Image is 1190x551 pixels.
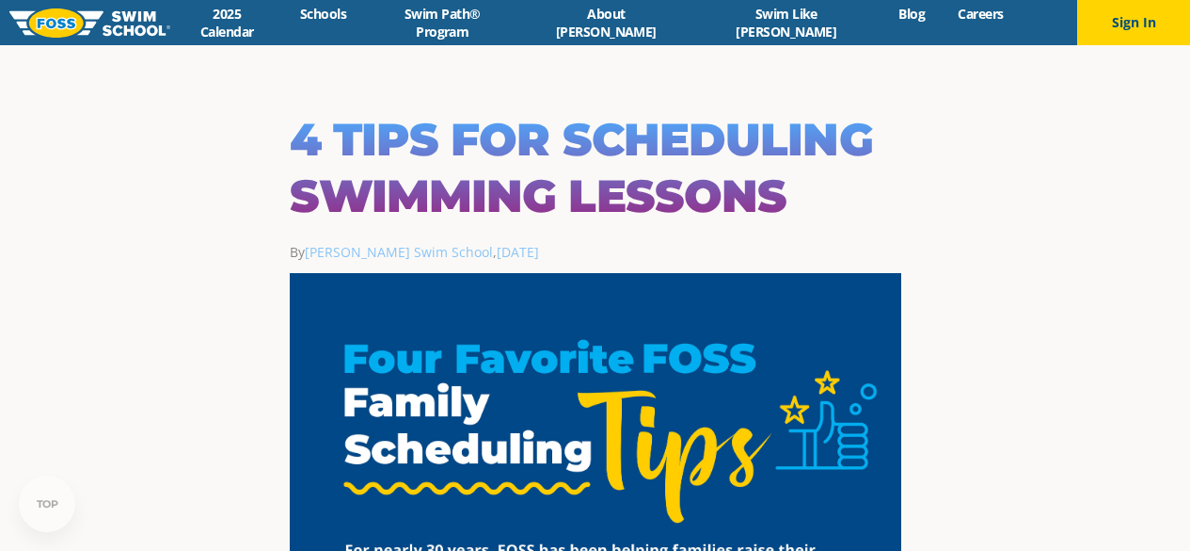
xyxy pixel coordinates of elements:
[290,111,901,224] h1: 4 Tips for Scheduling Swimming Lessons
[37,498,58,510] div: TOP
[9,8,170,38] img: FOSS Swim School Logo
[363,5,522,41] a: Swim Path® Program
[522,5,690,41] a: About [PERSON_NAME]
[690,5,882,41] a: Swim Like [PERSON_NAME]
[290,243,493,261] span: By
[170,5,284,41] a: 2025 Calendar
[305,243,493,261] a: [PERSON_NAME] Swim School
[942,5,1020,23] a: Careers
[493,243,539,261] span: ,
[284,5,363,23] a: Schools
[882,5,942,23] a: Blog
[497,243,539,261] a: [DATE]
